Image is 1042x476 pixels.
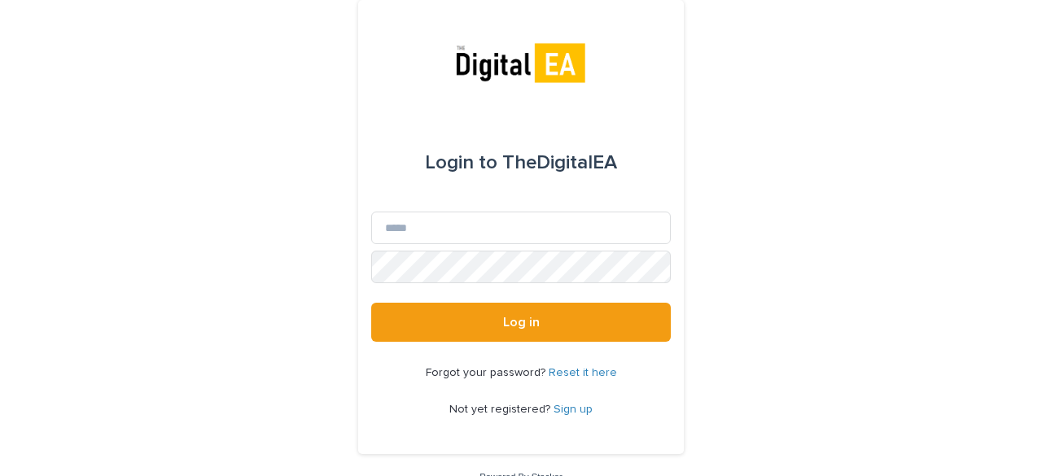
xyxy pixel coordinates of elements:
[549,367,617,378] a: Reset it here
[503,316,540,329] span: Log in
[554,404,593,415] a: Sign up
[449,404,554,415] span: Not yet registered?
[425,140,617,186] div: TheDigitalEA
[426,367,549,378] span: Forgot your password?
[425,153,497,172] span: Login to
[451,39,591,88] img: mpnAKsivTWiDOsumdcjk
[371,303,671,342] button: Log in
